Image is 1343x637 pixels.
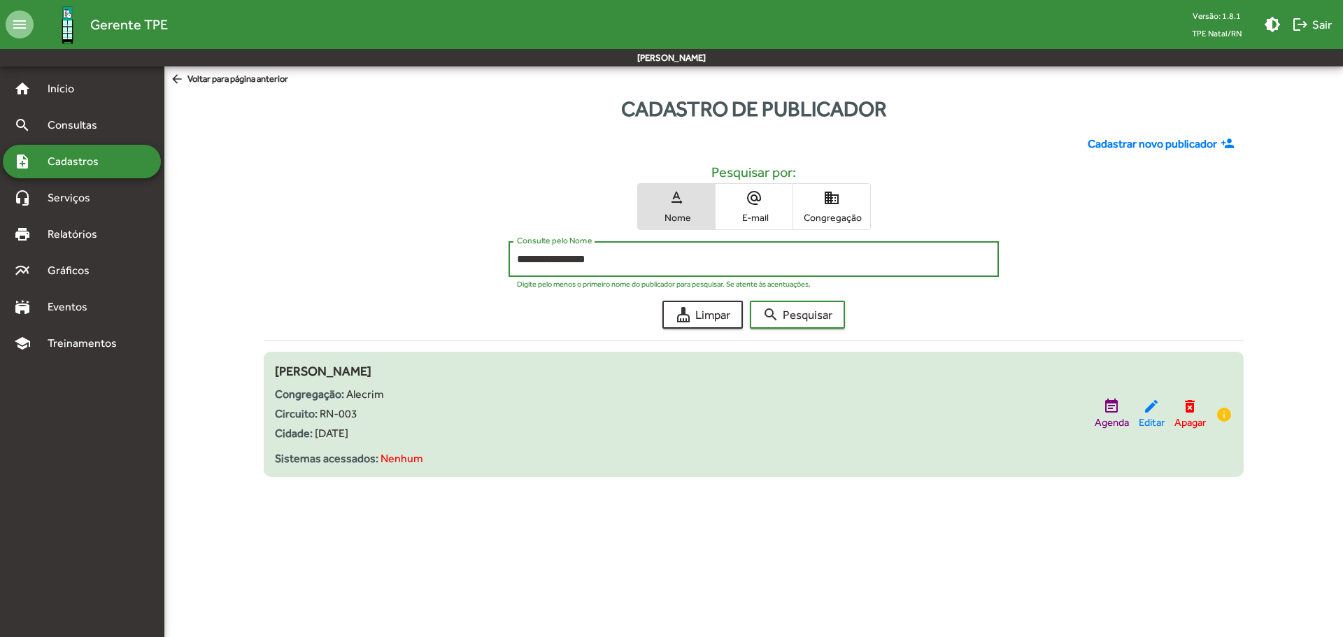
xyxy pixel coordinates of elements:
span: Pesquisar [762,302,832,327]
span: Apagar [1174,415,1206,431]
mat-hint: Digite pelo menos o primeiro nome do publicador para pesquisar. Se atente às acentuações. [517,280,811,288]
span: Congregação [797,211,867,224]
span: Eventos [39,299,106,315]
mat-icon: stadium [14,299,31,315]
span: RN-003 [320,407,357,420]
span: Limpar [675,302,730,327]
mat-icon: search [762,306,779,323]
span: Relatórios [39,226,115,243]
mat-icon: note_add [14,153,31,170]
mat-icon: home [14,80,31,97]
span: TPE Natal/RN [1181,24,1253,42]
span: Consultas [39,117,115,134]
span: Serviços [39,189,109,206]
mat-icon: multiline_chart [14,262,31,279]
mat-icon: info [1216,406,1232,423]
mat-icon: logout [1292,16,1309,33]
h5: Pesquisar por: [275,164,1232,180]
strong: Congregação: [275,387,344,401]
span: Início [39,80,94,97]
div: Cadastro de publicador [164,93,1343,124]
button: Limpar [662,301,743,329]
span: Cadastros [39,153,117,170]
a: Gerente TPE [34,2,168,48]
span: [DATE] [315,427,348,440]
mat-icon: cleaning_services [675,306,692,323]
mat-icon: arrow_back [170,72,187,87]
span: Gráficos [39,262,108,279]
strong: Cidade: [275,427,313,440]
mat-icon: search [14,117,31,134]
mat-icon: text_rotation_none [668,189,685,206]
span: Editar [1139,415,1165,431]
mat-icon: menu [6,10,34,38]
mat-icon: school [14,335,31,352]
button: E-mail [716,184,793,229]
span: Voltar para página anterior [170,72,288,87]
button: Congregação [793,184,870,229]
mat-icon: brightness_medium [1264,16,1281,33]
mat-icon: print [14,226,31,243]
button: Nome [638,184,715,229]
span: Nenhum [381,452,423,465]
button: Pesquisar [750,301,845,329]
mat-icon: domain [823,189,840,206]
span: Treinamentos [39,335,134,352]
img: Logo [45,2,90,48]
span: Cadastrar novo publicador [1088,136,1217,152]
mat-icon: person_add [1221,136,1238,152]
span: Sair [1292,12,1332,37]
span: Agenda [1095,415,1129,431]
span: Nome [641,211,711,224]
span: E-mail [719,211,789,224]
strong: Sistemas acessados: [275,452,378,465]
mat-icon: event_note [1103,398,1120,415]
strong: Circuito: [275,407,318,420]
span: Alecrim [346,387,384,401]
div: Versão: 1.8.1 [1181,7,1253,24]
mat-icon: delete_forever [1181,398,1198,415]
mat-icon: edit [1143,398,1160,415]
span: Gerente TPE [90,13,168,36]
span: [PERSON_NAME] [275,364,371,378]
mat-icon: headset_mic [14,189,31,206]
button: Sair [1286,12,1337,37]
mat-icon: alternate_email [746,189,762,206]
